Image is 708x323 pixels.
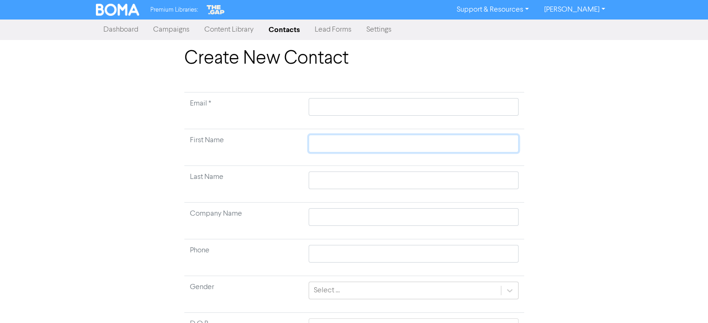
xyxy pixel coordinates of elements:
[536,2,612,17] a: [PERSON_NAME]
[359,20,399,39] a: Settings
[307,20,359,39] a: Lead Forms
[449,2,536,17] a: Support & Resources
[184,276,303,313] td: Gender
[184,92,303,129] td: Required
[184,166,303,203] td: Last Name
[184,47,524,70] h1: Create New Contact
[146,20,197,39] a: Campaigns
[184,203,303,239] td: Company Name
[96,4,140,16] img: BOMA Logo
[261,20,307,39] a: Contacts
[661,278,708,323] iframe: Chat Widget
[197,20,261,39] a: Content Library
[96,20,146,39] a: Dashboard
[314,285,340,296] div: Select ...
[184,129,303,166] td: First Name
[184,239,303,276] td: Phone
[205,4,226,16] img: The Gap
[150,7,198,13] span: Premium Libraries:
